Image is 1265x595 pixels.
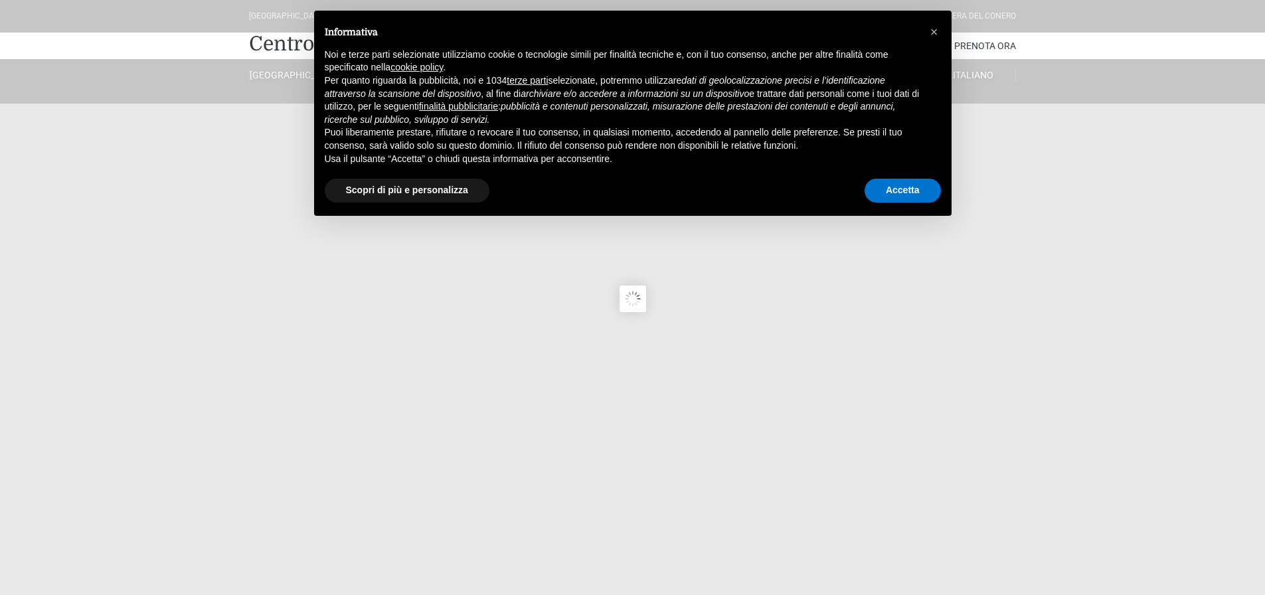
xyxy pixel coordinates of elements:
[325,126,920,152] p: Puoi liberamente prestare, rifiutare o revocare il tuo consenso, in qualsiasi momento, accedendo ...
[249,10,325,23] div: [GEOGRAPHIC_DATA]
[325,27,920,38] h2: Informativa
[938,10,1016,23] div: Riviera Del Conero
[521,88,749,99] em: archiviare e/o accedere a informazioni su un dispositivo
[419,100,498,114] button: finalità pubblicitarie
[249,69,334,81] a: [GEOGRAPHIC_DATA]
[325,153,920,166] p: Usa il pulsante “Accetta” o chiudi questa informativa per acconsentire.
[325,74,920,126] p: Per quanto riguarda la pubblicità, noi e 1034 selezionate, potremmo utilizzare , al fine di e tra...
[390,62,443,72] a: cookie policy
[325,48,920,74] p: Noi e terze parti selezionate utilizziamo cookie o tecnologie simili per finalità tecniche e, con...
[954,33,1016,59] a: Prenota Ora
[953,70,993,80] span: Italiano
[931,69,1016,81] a: Italiano
[924,21,945,42] button: Chiudi questa informativa
[507,74,548,88] button: terze parti
[930,25,938,39] span: ×
[325,75,885,99] em: dati di geolocalizzazione precisi e l’identificazione attraverso la scansione del dispositivo
[249,31,505,57] a: Centro Vacanze De Angelis
[325,179,489,203] button: Scopri di più e personalizza
[325,101,896,125] em: pubblicità e contenuti personalizzati, misurazione delle prestazioni dei contenuti e degli annunc...
[865,179,941,203] button: Accetta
